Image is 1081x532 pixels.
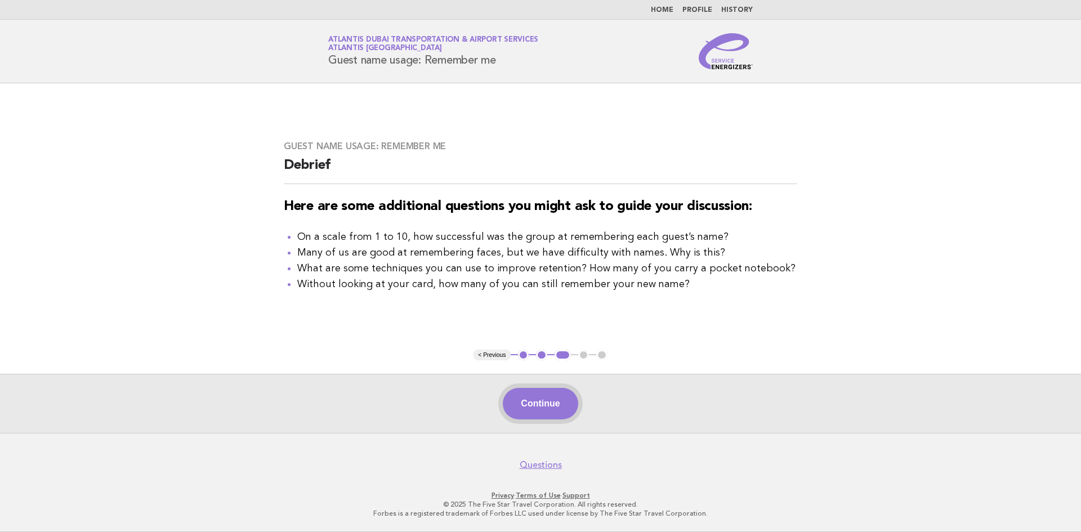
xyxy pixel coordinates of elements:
li: On a scale from 1 to 10, how successful was the group at remembering each guest’s name? [297,229,797,245]
h3: Guest name usage: Remember me [284,141,797,152]
p: © 2025 The Five Star Travel Corporation. All rights reserved. [196,500,885,509]
h1: Guest name usage: Remember me [328,37,538,66]
button: Continue [503,388,578,419]
h2: Debrief [284,157,797,184]
button: < Previous [474,350,510,361]
a: Support [562,491,590,499]
button: 3 [555,350,571,361]
button: 2 [536,350,547,361]
a: Questions [520,459,562,471]
a: Atlantis Dubai Transportation & Airport ServicesAtlantis [GEOGRAPHIC_DATA] [328,36,538,52]
a: Terms of Use [516,491,561,499]
li: Many of us are good at remembering faces, but we have difficulty with names. Why is this? [297,245,797,261]
strong: Here are some additional questions you might ask to guide your discussion: [284,200,752,213]
button: 1 [518,350,529,361]
a: Privacy [492,491,514,499]
p: Forbes is a registered trademark of Forbes LLC used under license by The Five Star Travel Corpora... [196,509,885,518]
span: Atlantis [GEOGRAPHIC_DATA] [328,45,442,52]
a: History [721,7,753,14]
li: What are some techniques you can use to improve retention? How many of you carry a pocket notebook? [297,261,797,276]
img: Service Energizers [699,33,753,69]
a: Home [651,7,673,14]
a: Profile [682,7,712,14]
li: Without looking at your card, how many of you can still remember your new name? [297,276,797,292]
p: · · [196,491,885,500]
